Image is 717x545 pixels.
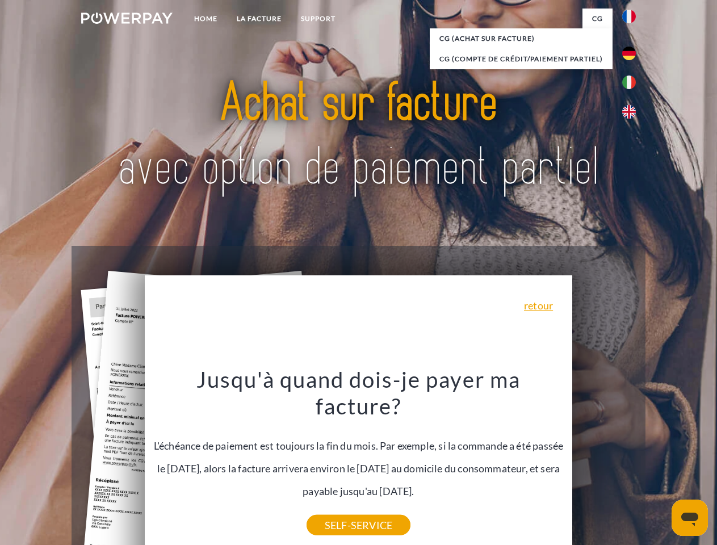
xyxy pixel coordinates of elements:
[524,300,553,311] a: retour
[430,49,613,69] a: CG (Compte de crédit/paiement partiel)
[622,76,636,89] img: it
[185,9,227,29] a: Home
[622,47,636,60] img: de
[152,366,566,420] h3: Jusqu'à quand dois-je payer ma facture?
[622,10,636,23] img: fr
[108,54,609,217] img: title-powerpay_fr.svg
[430,28,613,49] a: CG (achat sur facture)
[672,500,708,536] iframe: Bouton de lancement de la fenêtre de messagerie
[81,12,173,24] img: logo-powerpay-white.svg
[227,9,291,29] a: LA FACTURE
[291,9,345,29] a: Support
[622,105,636,119] img: en
[307,515,410,535] a: SELF-SERVICE
[582,9,613,29] a: CG
[152,366,566,525] div: L'échéance de paiement est toujours la fin du mois. Par exemple, si la commande a été passée le [...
